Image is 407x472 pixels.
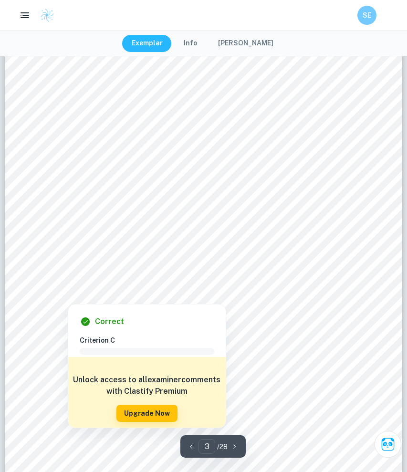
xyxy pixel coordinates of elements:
[34,8,54,22] a: Clastify logo
[80,335,222,346] h6: Criterion C
[209,35,283,52] button: [PERSON_NAME]
[122,35,172,52] button: Exemplar
[116,405,177,422] button: Upgrade Now
[73,374,221,397] h6: Unlock access to all examiner comments with Clastify Premium
[95,316,124,327] h6: Correct
[375,431,401,458] button: Ask Clai
[174,35,207,52] button: Info
[40,8,54,22] img: Clastify logo
[362,10,373,21] h6: SE
[357,6,376,25] button: SE
[217,441,228,452] p: / 28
